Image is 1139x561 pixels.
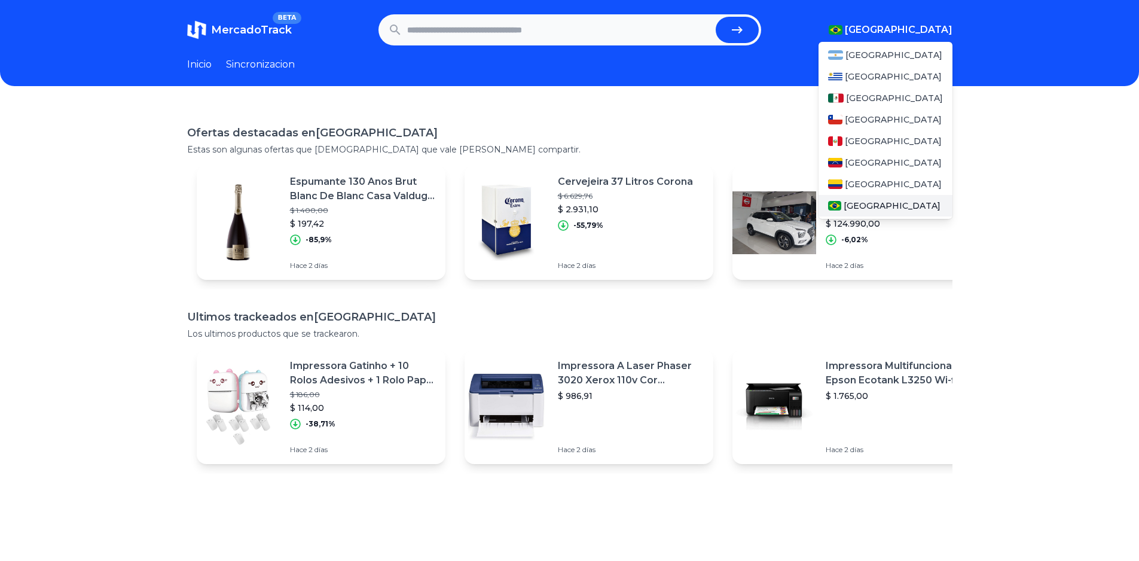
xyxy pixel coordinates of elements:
[732,165,981,280] a: Featured imageCreta 1.0 Tgdi Platinum Automatico$ 132.990,00$ 124.990,00-6,02%Hace 2 días
[845,49,942,61] span: [GEOGRAPHIC_DATA]
[306,235,332,245] p: -85,9%
[732,181,816,264] img: Featured image
[306,419,335,429] p: -38,71%
[828,115,842,124] img: Chile
[465,181,548,264] img: Featured image
[826,261,972,270] p: Hace 2 días
[211,23,292,36] span: MercadoTrack
[846,92,943,104] span: [GEOGRAPHIC_DATA]
[558,203,693,215] p: $ 2.931,10
[828,93,844,103] img: Mexico
[290,445,436,455] p: Hace 2 días
[187,328,952,340] p: Los ultimos productos que se trackearon.
[828,50,844,60] img: Argentina
[819,109,952,130] a: Chile[GEOGRAPHIC_DATA]
[187,309,952,325] h1: Ultimos trackeados en [GEOGRAPHIC_DATA]
[819,66,952,87] a: Uruguay[GEOGRAPHIC_DATA]
[290,402,436,414] p: $ 114,00
[465,165,713,280] a: Featured imageCervejeira 37 Litros Corona$ 6.629,76$ 2.931,10-55,79%Hace 2 días
[197,365,280,449] img: Featured image
[558,390,704,402] p: $ 986,91
[844,200,940,212] span: [GEOGRAPHIC_DATA]
[558,175,693,189] p: Cervejeira 37 Litros Corona
[845,135,942,147] span: [GEOGRAPHIC_DATA]
[187,144,952,156] p: Estas son algunas ofertas que [DEMOGRAPHIC_DATA] que vale [PERSON_NAME] compartir.
[290,261,436,270] p: Hace 2 días
[290,218,436,230] p: $ 197,42
[558,359,704,388] p: Impressora A Laser Phaser 3020 Xerox 110v Cor [PERSON_NAME]
[826,359,972,388] p: Impressora Multifuncional Epson Ecotank L3250 Wi-fi Bivolt
[845,178,942,190] span: [GEOGRAPHIC_DATA]
[826,218,972,230] p: $ 124.990,00
[187,20,206,39] img: MercadoTrack
[197,165,445,280] a: Featured imageEspumante 130 Anos Brut Blanc De Blanc Casa Valduga 750ml$ 1.400,00$ 197,42-85,9%Ha...
[273,12,301,24] span: BETA
[845,114,942,126] span: [GEOGRAPHIC_DATA]
[819,87,952,109] a: Mexico[GEOGRAPHIC_DATA]
[845,23,952,37] span: [GEOGRAPHIC_DATA]
[829,25,842,35] img: Brasil
[826,445,972,455] p: Hace 2 días
[819,195,952,217] a: Brasil[GEOGRAPHIC_DATA]
[819,173,952,195] a: Colombia[GEOGRAPHIC_DATA]
[290,390,436,400] p: $ 186,00
[819,130,952,152] a: Peru[GEOGRAPHIC_DATA]
[828,201,842,211] img: Brasil
[226,57,295,72] a: Sincronizacion
[187,57,212,72] a: Inicio
[829,23,952,37] button: [GEOGRAPHIC_DATA]
[828,158,842,167] img: Venezuela
[845,157,942,169] span: [GEOGRAPHIC_DATA]
[828,136,842,146] img: Peru
[573,221,603,230] p: -55,79%
[290,175,436,203] p: Espumante 130 Anos Brut Blanc De Blanc Casa Valduga 750ml
[845,71,942,83] span: [GEOGRAPHIC_DATA]
[558,445,704,455] p: Hace 2 días
[819,152,952,173] a: Venezuela[GEOGRAPHIC_DATA]
[558,261,693,270] p: Hace 2 días
[290,359,436,388] p: Impressora Gatinho + 10 Rolos Adesivos + 1 Rolo Papel Brinde
[819,44,952,66] a: Argentina[GEOGRAPHIC_DATA]
[828,179,842,189] img: Colombia
[732,349,981,464] a: Featured imageImpressora Multifuncional Epson Ecotank L3250 Wi-fi Bivolt$ 1.765,00Hace 2 días
[826,390,972,402] p: $ 1.765,00
[841,235,868,245] p: -6,02%
[558,191,693,201] p: $ 6.629,76
[465,365,548,449] img: Featured image
[465,349,713,464] a: Featured imageImpressora A Laser Phaser 3020 Xerox 110v Cor [PERSON_NAME]$ 986,91Hace 2 días
[187,20,292,39] a: MercadoTrackBETA
[828,72,842,81] img: Uruguay
[197,181,280,264] img: Featured image
[197,349,445,464] a: Featured imageImpressora Gatinho + 10 Rolos Adesivos + 1 Rolo Papel Brinde$ 186,00$ 114,00-38,71%...
[290,206,436,215] p: $ 1.400,00
[732,365,816,449] img: Featured image
[187,124,952,141] h1: Ofertas destacadas en [GEOGRAPHIC_DATA]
